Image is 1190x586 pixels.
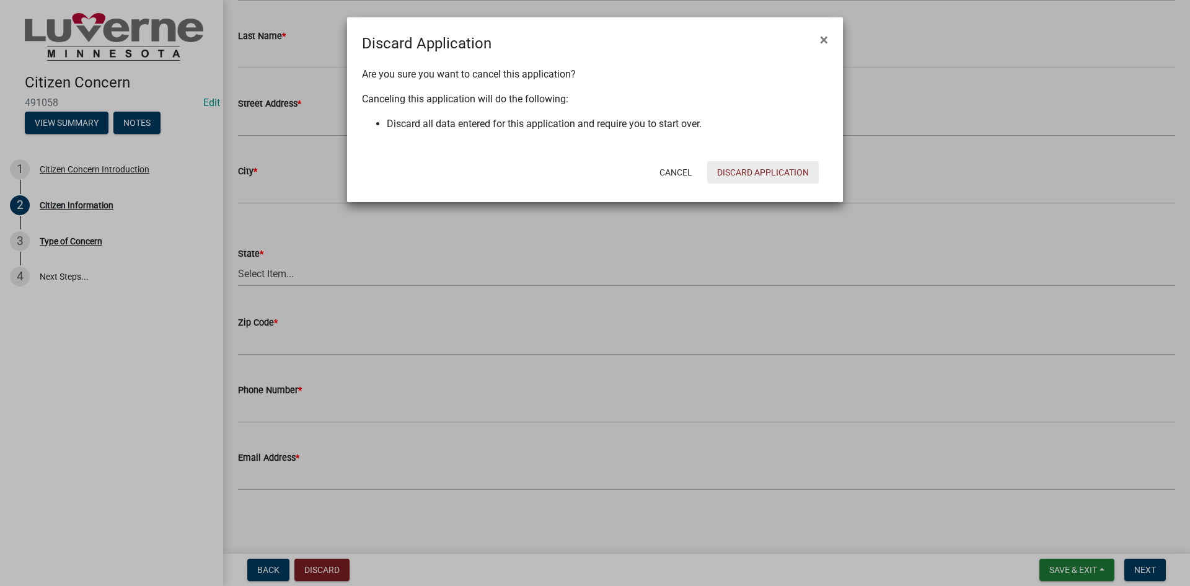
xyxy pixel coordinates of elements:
[362,92,828,107] p: Canceling this application will do the following:
[707,161,819,184] button: Discard Application
[387,117,828,131] li: Discard all data entered for this application and require you to start over.
[362,67,828,82] p: Are you sure you want to cancel this application?
[650,161,702,184] button: Cancel
[820,31,828,48] span: ×
[362,32,491,55] h4: Discard Application
[810,22,838,57] button: Close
